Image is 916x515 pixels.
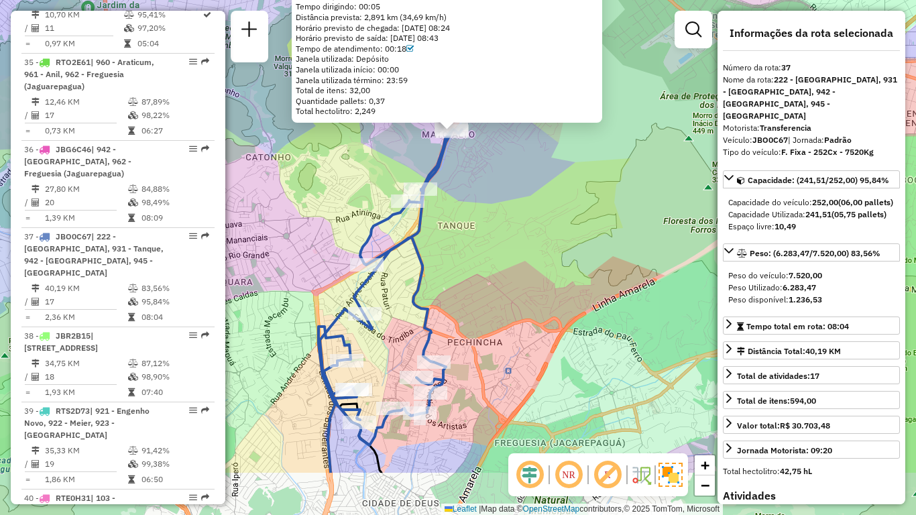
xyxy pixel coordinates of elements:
strong: 252,00 [812,197,838,207]
h4: Atividades [723,490,900,502]
td: 87,89% [141,95,209,109]
a: Total de atividades:17 [723,366,900,384]
td: 87,12% [141,357,209,370]
em: Opções [189,145,197,153]
div: Peso disponível: [728,294,895,306]
strong: 37 [781,62,791,72]
i: Distância Total [32,359,40,367]
td: 08:09 [141,211,209,225]
td: 35,33 KM [44,444,127,457]
i: % de utilização do peso [124,11,134,19]
a: Zoom in [695,455,715,475]
span: Capacidade: (241,51/252,00) 95,84% [748,175,889,185]
em: Rota exportada [201,58,209,66]
td: 27,80 KM [44,182,127,196]
a: Zoom out [695,475,715,496]
em: Rota exportada [201,406,209,414]
td: 95,41% [137,8,202,21]
a: Com service time [406,44,414,54]
td: 40,19 KM [44,282,127,295]
div: Capacidade Utilizada: [728,209,895,221]
span: RTO2E61 [56,57,91,67]
div: Nome da rota: [723,74,900,122]
div: Quantidade pallets: 0,37 [296,96,598,107]
i: Tempo total em rota [128,388,135,396]
em: Opções [189,232,197,240]
i: Total de Atividades [32,111,40,119]
div: Total hectolitro: 2,249 [296,106,598,117]
strong: Padrão [824,135,852,145]
span: | 960 - Araticum, 961 - Anil, 962 - Freguesia (Jaguarepagua) [24,57,154,91]
td: 95,84% [141,295,209,308]
span: Total de atividades: [737,371,819,381]
td: 07:40 [141,386,209,399]
i: Tempo total em rota [128,313,135,321]
i: Tempo total em rota [128,475,135,483]
div: Janela utilizada início: 00:00 [296,64,598,75]
td: 98,90% [141,370,209,384]
span: 35 - [24,57,154,91]
strong: 17 [810,371,819,381]
span: JBO0C67 [56,231,91,241]
a: Distância Total:40,19 KM [723,341,900,359]
div: Distância Total: [737,345,841,357]
td: 84,88% [141,182,209,196]
div: Jornada Motorista: 09:20 [737,445,832,457]
span: RTS2D73 [56,406,90,416]
i: Rota otimizada [203,11,211,19]
div: Espaço livre: [728,221,895,233]
em: Rota exportada [201,494,209,502]
td: / [24,295,31,308]
td: 18 [44,370,127,384]
span: JBR2B15 [56,331,91,341]
td: / [24,457,31,471]
td: / [24,21,31,35]
i: Distância Total [32,11,40,19]
i: % de utilização do peso [128,447,138,455]
i: Total de Atividades [32,298,40,306]
span: RTE0H31 [56,493,91,503]
td: 98,49% [141,196,209,209]
i: Tempo total em rota [128,214,135,222]
div: Capacidade: (241,51/252,00) 95,84% [723,191,900,238]
td: = [24,473,31,486]
strong: 7.520,00 [789,270,822,280]
div: Total hectolitro: [723,465,900,477]
div: Total de itens: 32,00 [296,85,598,96]
td: 0,73 KM [44,124,127,137]
i: % de utilização da cubagem [128,111,138,119]
i: % de utilização da cubagem [128,298,138,306]
td: / [24,109,31,122]
td: 98,22% [141,109,209,122]
i: Tempo total em rota [124,40,131,48]
i: % de utilização do peso [128,98,138,106]
span: 37 - [24,231,164,278]
div: Tipo do veículo: [723,146,900,158]
a: Jornada Motorista: 09:20 [723,441,900,459]
span: JBG6C46 [56,144,91,154]
strong: 42,75 hL [780,466,812,476]
div: Total de itens: [737,395,816,407]
span: 36 - [24,144,131,178]
td: 83,56% [141,282,209,295]
strong: R$ 30.703,48 [780,420,830,431]
div: Capacidade do veículo: [728,196,895,209]
i: % de utilização do peso [128,359,138,367]
i: % de utilização da cubagem [128,373,138,381]
div: Valor total: [737,420,830,432]
em: Opções [189,58,197,66]
div: Distância prevista: 2,891 km (34,69 km/h) [296,12,598,23]
strong: F. Fixa - 252Cx - 7520Kg [781,147,874,157]
strong: 1.236,53 [789,294,822,304]
span: | Jornada: [788,135,852,145]
td: 20 [44,196,127,209]
span: Peso do veículo: [728,270,822,280]
div: Janela utilizada término: 23:59 [296,75,598,86]
span: Ocultar NR [553,459,585,491]
i: Distância Total [32,98,40,106]
span: | 222 - [GEOGRAPHIC_DATA], 931 - Tanque, 942 - [GEOGRAPHIC_DATA], 945 - [GEOGRAPHIC_DATA] [24,231,164,278]
div: Tempo dirigindo: 00:05 [296,1,598,12]
i: Total de Atividades [32,24,40,32]
strong: Transferencia [760,123,811,133]
i: % de utilização da cubagem [128,460,138,468]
